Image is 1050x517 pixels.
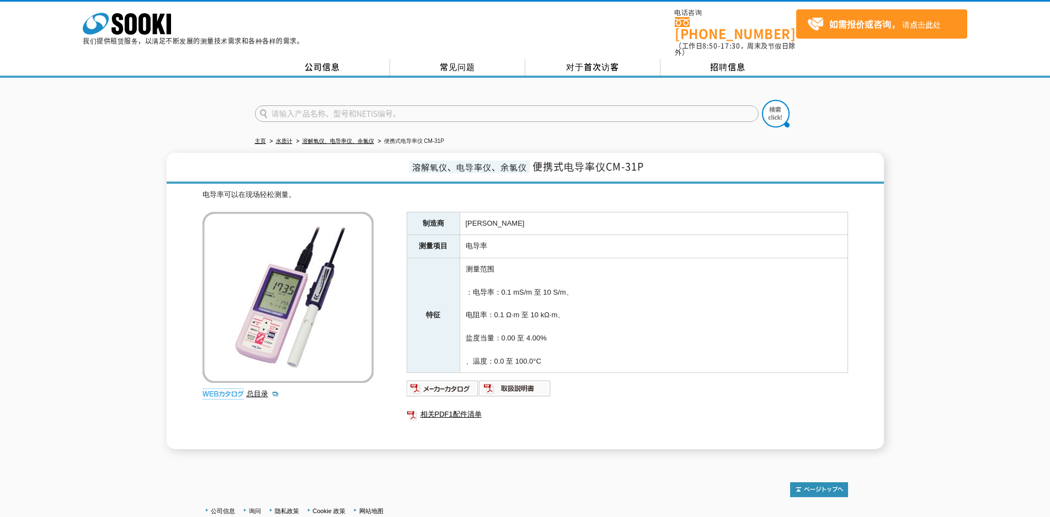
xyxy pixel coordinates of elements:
[249,508,261,514] a: 询问
[675,17,796,40] a: [PHONE_NUMBER]
[247,390,268,398] font: 总目录
[702,41,718,51] font: 8:50
[902,19,941,30] font: 请点击此处
[466,311,565,319] font: 电阻率：0.1 Ω·m 至 10 kΩ·m、
[479,387,551,396] a: 操作说明
[466,334,547,342] font: 盐度当量：0.00 至 4.00%
[762,100,790,127] img: btn_search.png
[532,159,644,174] font: 便携式电导率仪CM-31P
[275,508,299,514] a: 隐私政策
[525,59,660,76] a: 对于首次访客
[710,61,745,73] font: 招聘信息
[790,482,848,497] img: 返回顶部
[426,311,440,319] font: 特征
[202,212,374,383] img: 便携式电导率仪 CM-31P
[255,138,266,144] a: 主页
[83,36,303,46] font: 我们提供租赁服务，以满足不断发展的测量技术需求和各种各样的需求。
[466,357,541,365] font: 、温度：0.0 至 100.0°C
[674,8,702,17] font: 电话咨询
[276,138,292,144] a: 水质计
[660,59,796,76] a: 招聘信息
[466,288,573,296] font: ：电导率：0.1 mS/m 至 10 S/m、
[675,24,796,42] font: [PHONE_NUMBER]
[419,242,447,250] font: 测量项目
[466,219,525,227] font: [PERSON_NAME]
[675,41,796,57] font: ，周末及节假日除外）
[247,390,279,398] a: 总目录
[202,190,296,199] font: 电导率可以在现场轻松测量。
[466,265,494,273] font: 测量范围
[718,41,721,51] font: -
[675,41,702,51] font: （工作日
[305,61,340,73] font: 公司信息
[302,138,374,144] a: 溶解氧仪、电导率仪、余氯仪
[407,387,479,396] a: 制造商目录
[420,410,482,418] font: 相关PDF1配件清单
[566,61,619,73] font: 对于首次访客
[390,59,525,76] a: 常见问题
[440,61,475,73] font: 常见问题
[412,161,527,173] font: 溶解氧仪、电导率仪、余氯仪
[359,508,383,514] a: 网站地图
[423,219,444,227] font: 制造商
[384,138,444,144] font: 便携式电导率仪 CM-31P
[313,508,345,514] a: Cookie 政策
[255,59,390,76] a: 公司信息
[796,9,967,39] a: 如需报价或咨询，请点击此处
[829,17,900,30] font: 如需报价或咨询，
[407,380,479,397] img: 制造商目录
[202,388,244,399] img: 网络目录
[466,242,487,250] font: 电导率
[255,105,759,122] input: 请输入产品名称、型号和NETIS编号。
[407,407,848,422] a: 相关PDF1配件清单
[479,380,551,397] img: 操作说明
[721,41,740,51] font: 17:30
[211,508,235,514] a: 公司信息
